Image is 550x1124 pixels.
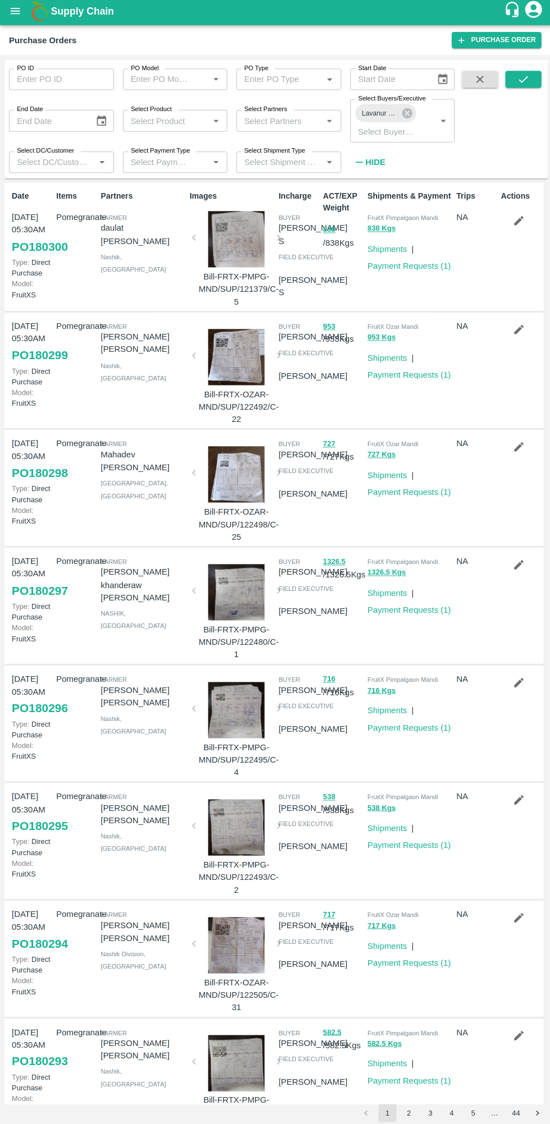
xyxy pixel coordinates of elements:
a: Shipments [366,1057,405,1066]
p: Bill-FRTX-PMPG-MND/SUP/122493/C-2 [198,857,273,895]
p: NA [454,1024,494,1036]
div: Lavanur Naga Sivananda Reddy [354,107,415,125]
nav: pagination navigation [354,1102,546,1120]
p: Direct Purchase [12,835,52,856]
img: logo [28,3,51,25]
span: Model: [12,741,33,749]
p: [PERSON_NAME] [277,488,346,501]
span: Farmer [100,676,126,683]
span: buyer [277,1027,299,1034]
label: PO Model [130,66,158,75]
button: 582.5 [322,1024,340,1037]
p: [PERSON_NAME] [277,722,346,735]
p: FruitXS [12,622,52,644]
input: Select Buyers/Executive [352,126,416,141]
div: | [405,1050,412,1067]
a: Shipments [366,705,405,714]
a: PO180298 [12,464,67,484]
input: Select Product [126,116,205,130]
p: Direct Purchase [12,1070,52,1091]
span: FruitX Pimpalgaon Mandi [366,1027,436,1034]
p: Pomegranate [56,213,96,226]
label: End Date [17,107,43,116]
div: | [405,348,412,365]
p: [PERSON_NAME] [277,1035,346,1047]
span: Farmer [100,910,126,917]
span: buyer [277,910,299,917]
p: [PERSON_NAME] [277,1073,346,1086]
span: FruitX Ozar Mandi [366,325,416,332]
button: Open [94,157,109,172]
button: 727 Kgs [366,449,394,462]
div: | [405,699,412,716]
span: buyer [277,442,299,448]
button: 717 Kgs [366,918,394,931]
p: FruitXS [12,740,52,761]
p: NA [454,907,494,919]
span: field executive [277,702,332,709]
button: 1326.5 Kgs [366,567,404,580]
button: Open [208,157,222,172]
p: ACT/EXP Weight [322,192,361,216]
button: Go to page 44 [505,1102,522,1120]
p: [PERSON_NAME] [277,683,346,696]
span: buyer [277,676,299,683]
span: field executive [277,351,332,357]
p: Actions [498,192,538,204]
span: Lavanur Naga Sivananda Reddy [354,110,403,122]
span: Farmer [100,442,126,448]
p: / 953 Kgs [322,322,361,347]
p: Pomegranate [56,673,96,685]
a: Payment Requests (1) [366,263,449,272]
span: field executive [277,585,332,592]
p: NA [454,556,494,568]
span: Model: [12,858,33,866]
p: Direct Purchase [12,952,52,974]
button: open drawer [2,1,28,27]
p: Mahadev [PERSON_NAME] [100,449,185,475]
span: field executive [277,468,332,475]
a: PO180297 [12,581,67,601]
p: FruitXS [12,388,52,410]
span: Type: [12,260,29,268]
a: Payment Requests (1) [366,957,449,966]
a: Purchase Order [450,35,539,51]
p: / 1326.5 Kgs [322,556,361,581]
a: Shipments [366,940,405,949]
button: page 1 [377,1102,395,1120]
div: account of current user [521,2,541,26]
p: Bill-FRTX-PMPG-MND/SUP/122480/C-1 [198,623,273,661]
p: [DATE] 05:30AM [12,213,52,238]
p: / 727 Kgs [322,438,361,464]
div: | [405,934,412,951]
button: Open [320,116,335,131]
a: PO180296 [12,698,67,718]
p: [PERSON_NAME] S [277,224,346,249]
p: NA [454,213,494,226]
span: Nashik , [GEOGRAPHIC_DATA] [100,255,166,274]
a: PO180300 [12,238,67,259]
p: [DATE] 05:30AM [12,1024,52,1049]
a: Payment Requests (1) [366,839,449,848]
button: Open [208,116,222,131]
button: Go to page 4 [441,1102,459,1120]
a: Supply Chain [51,6,501,22]
span: Nashik , [GEOGRAPHIC_DATA] [100,832,166,851]
label: Select Buyers/Executive [356,97,424,105]
span: FruitX Pimpalgaon Mandi [366,676,436,683]
p: FruitXS [12,1091,52,1112]
button: Open [320,75,335,89]
p: [DATE] 05:30AM [12,790,52,815]
p: Pomegranate [56,322,96,334]
p: [PERSON_NAME] [277,332,346,345]
button: Go to next page [526,1102,544,1120]
p: [PERSON_NAME] [PERSON_NAME] [100,801,185,826]
span: Nashik , [GEOGRAPHIC_DATA] [100,715,166,734]
span: Type: [12,368,29,377]
a: Payment Requests (1) [366,605,449,614]
p: Pomegranate [56,790,96,802]
p: [PERSON_NAME] [277,801,346,813]
span: Type: [12,485,29,493]
span: field executive [277,937,332,943]
span: Model: [12,1092,33,1100]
